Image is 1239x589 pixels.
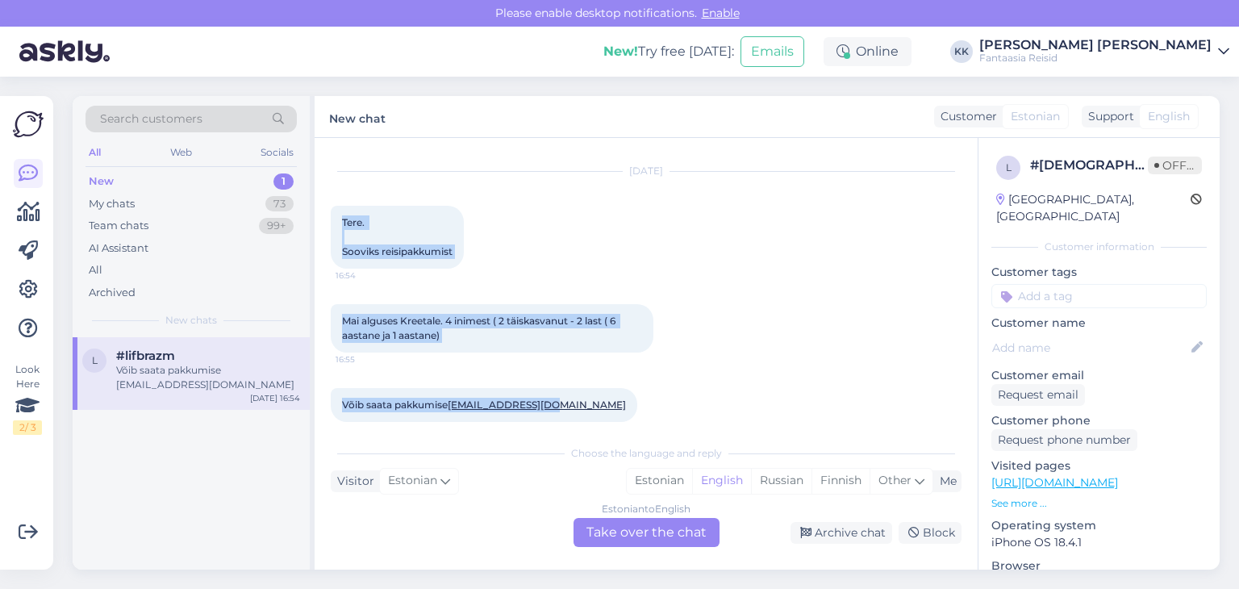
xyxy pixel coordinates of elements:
[991,384,1085,406] div: Request email
[574,518,720,547] div: Take over the chat
[996,191,1191,225] div: [GEOGRAPHIC_DATA], [GEOGRAPHIC_DATA]
[13,109,44,140] img: Askly Logo
[992,339,1188,357] input: Add name
[1006,161,1012,173] span: l
[1148,108,1190,125] span: English
[259,218,294,234] div: 99+
[342,315,618,341] span: Mai alguses Kreetale. 4 inimest ( 2 täiskasvanut - 2 last ( 6 aastane ja 1 aastane)
[979,39,1212,52] div: [PERSON_NAME] [PERSON_NAME]
[336,269,396,282] span: 16:54
[448,399,626,411] a: [EMAIL_ADDRESS][DOMAIN_NAME]
[692,469,751,493] div: English
[331,473,374,490] div: Visitor
[250,392,300,404] div: [DATE] 16:54
[991,517,1207,534] p: Operating system
[603,42,734,61] div: Try free [DATE]:
[791,522,892,544] div: Archive chat
[979,52,1212,65] div: Fantaasia Reisid
[991,367,1207,384] p: Customer email
[329,106,386,127] label: New chat
[331,164,962,178] div: [DATE]
[991,240,1207,254] div: Customer information
[388,472,437,490] span: Estonian
[89,173,114,190] div: New
[991,284,1207,308] input: Add a tag
[89,285,136,301] div: Archived
[991,496,1207,511] p: See more ...
[991,429,1137,451] div: Request phone number
[991,412,1207,429] p: Customer phone
[991,264,1207,281] p: Customer tags
[824,37,912,66] div: Online
[257,142,297,163] div: Socials
[1082,108,1134,125] div: Support
[979,39,1229,65] a: [PERSON_NAME] [PERSON_NAME]Fantaasia Reisid
[273,173,294,190] div: 1
[13,420,42,435] div: 2 / 3
[811,469,870,493] div: Finnish
[899,522,962,544] div: Block
[1148,157,1202,174] span: Offline
[100,111,202,127] span: Search customers
[92,354,98,366] span: l
[697,6,745,20] span: Enable
[991,457,1207,474] p: Visited pages
[342,399,626,411] span: Võib saata pakkumise
[934,108,997,125] div: Customer
[167,142,195,163] div: Web
[991,315,1207,332] p: Customer name
[116,349,175,363] span: #lifbrazm
[265,196,294,212] div: 73
[86,142,104,163] div: All
[331,446,962,461] div: Choose the language and reply
[89,196,135,212] div: My chats
[89,240,148,257] div: AI Assistant
[1030,156,1148,175] div: # [DEMOGRAPHIC_DATA]
[950,40,973,63] div: KK
[116,363,300,392] div: Võib saata pakkumise [EMAIL_ADDRESS][DOMAIN_NAME]
[603,44,638,59] b: New!
[933,473,957,490] div: Me
[602,502,690,516] div: Estonian to English
[740,36,804,67] button: Emails
[342,216,453,257] span: Tere. Sooviks reisipakkumist
[13,362,42,435] div: Look Here
[627,469,692,493] div: Estonian
[89,262,102,278] div: All
[165,313,217,328] span: New chats
[991,534,1207,551] p: iPhone OS 18.4.1
[336,353,396,366] span: 16:55
[1011,108,1060,125] span: Estonian
[878,473,912,487] span: Other
[751,469,811,493] div: Russian
[991,558,1207,574] p: Browser
[991,475,1118,490] a: [URL][DOMAIN_NAME]
[89,218,148,234] div: Team chats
